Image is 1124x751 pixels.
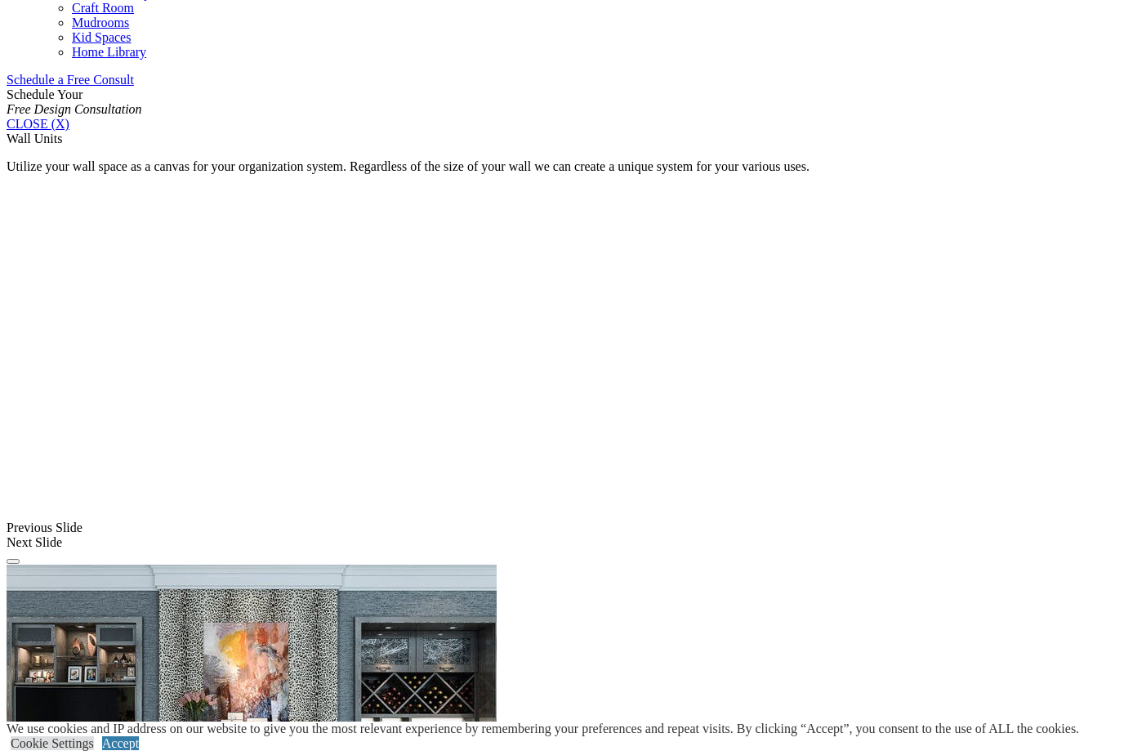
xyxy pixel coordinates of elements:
[72,16,129,29] a: Mudrooms
[7,73,134,87] a: Schedule a Free Consult (opens a dropdown menu)
[7,535,1117,550] div: Next Slide
[7,132,62,145] span: Wall Units
[72,1,134,15] a: Craft Room
[7,159,1117,174] p: Utilize your wall space as a canvas for your organization system. Regardless of the size of your ...
[72,30,131,44] a: Kid Spaces
[7,87,142,116] span: Schedule Your
[7,521,1117,535] div: Previous Slide
[102,736,139,750] a: Accept
[7,117,69,131] a: CLOSE (X)
[7,722,1079,736] div: We use cookies and IP address on our website to give you the most relevant experience by remember...
[72,45,146,59] a: Home Library
[11,736,94,750] a: Cookie Settings
[7,559,20,564] button: Click here to pause slide show
[7,102,142,116] em: Free Design Consultation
